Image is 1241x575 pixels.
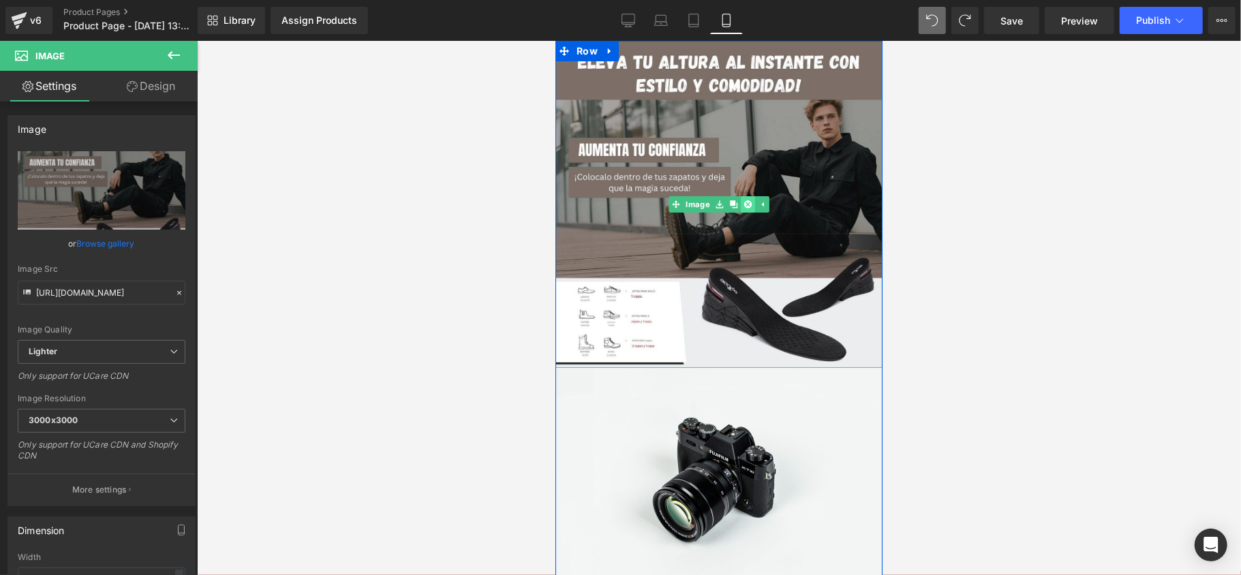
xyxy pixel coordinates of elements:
[35,50,65,61] span: Image
[185,155,200,172] a: Delete Element
[1136,15,1170,26] span: Publish
[281,15,357,26] div: Assign Products
[72,484,127,496] p: More settings
[127,155,157,172] span: Image
[1000,14,1023,28] span: Save
[1120,7,1203,34] button: Publish
[919,7,946,34] button: Undo
[171,155,185,172] a: Clone Element
[18,553,185,562] div: Width
[677,7,710,34] a: Tablet
[18,394,185,403] div: Image Resolution
[951,7,979,34] button: Redo
[612,7,645,34] a: Desktop
[102,71,200,102] a: Design
[157,155,171,172] a: Save element
[18,236,185,251] div: or
[63,7,220,18] a: Product Pages
[18,281,185,305] input: Link
[29,346,57,356] b: Lighter
[645,7,677,34] a: Laptop
[1061,14,1098,28] span: Preview
[63,20,194,31] span: Product Page - [DATE] 13:23:26
[1195,529,1227,561] div: Open Intercom Messenger
[18,325,185,335] div: Image Quality
[198,7,265,34] a: New Library
[200,155,214,172] a: Expand / Collapse
[5,7,52,34] a: v6
[224,14,256,27] span: Library
[8,473,195,506] button: More settings
[1208,7,1236,34] button: More
[18,264,185,274] div: Image Src
[18,116,46,135] div: Image
[29,415,78,425] b: 3000x3000
[27,12,44,29] div: v6
[710,7,743,34] a: Mobile
[18,439,185,470] div: Only support for UCare CDN and Shopify CDN
[77,232,135,255] a: Browse gallery
[18,517,65,536] div: Dimension
[18,371,185,390] div: Only support for UCare CDN
[1045,7,1114,34] a: Preview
